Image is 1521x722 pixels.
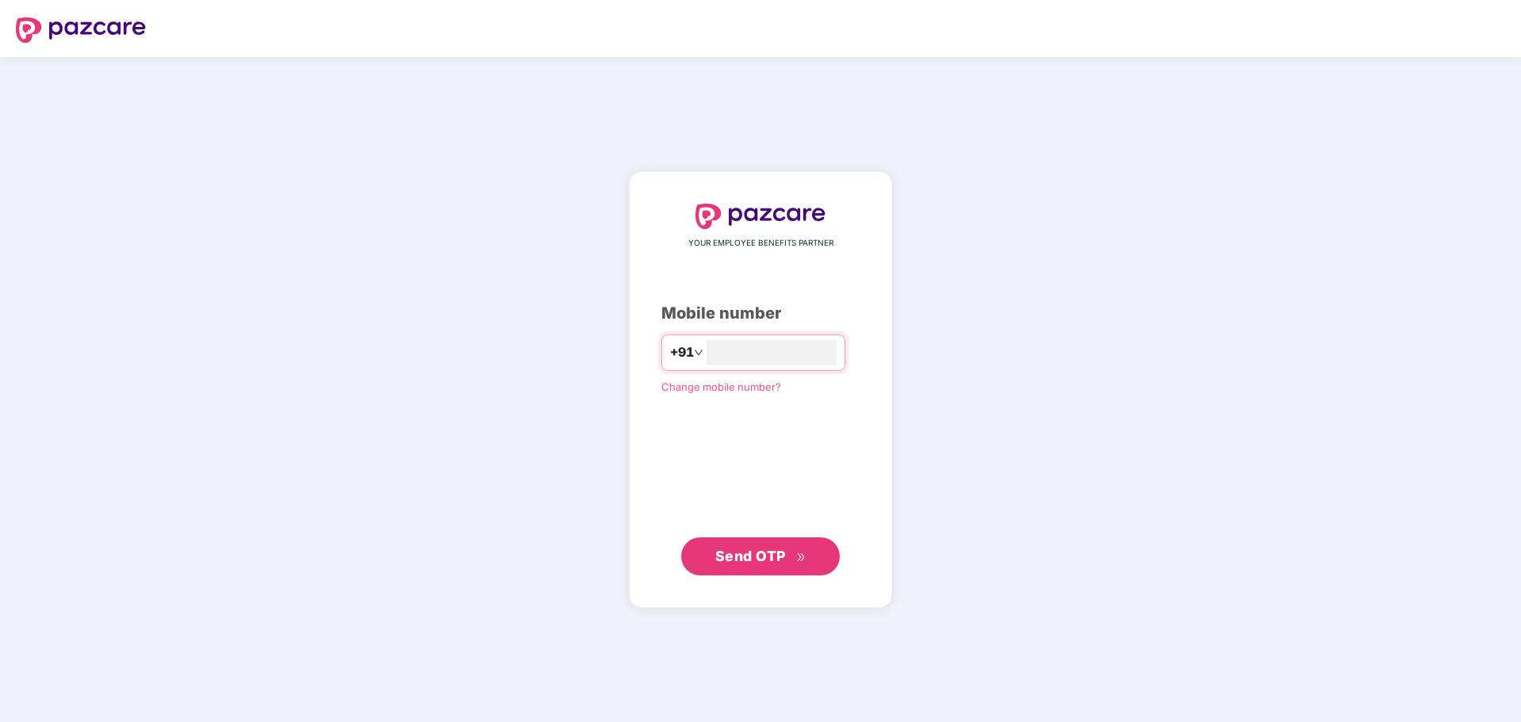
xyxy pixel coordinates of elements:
[715,548,786,564] span: Send OTP
[670,342,694,362] span: +91
[16,17,146,43] img: logo
[694,348,703,357] span: down
[796,552,806,563] span: double-right
[695,204,826,229] img: logo
[661,380,781,393] a: Change mobile number?
[681,537,840,575] button: Send OTPdouble-right
[661,301,860,326] div: Mobile number
[688,237,833,250] span: YOUR EMPLOYEE BENEFITS PARTNER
